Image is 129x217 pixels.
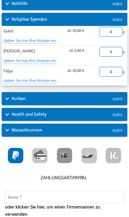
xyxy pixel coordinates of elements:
span: 0,00 € [113,1,122,6]
div: [PERSON_NAME] [2,48,54,54]
span: ab 10,00 € [67,68,84,74]
div: Zakat [2,28,54,34]
a: Geben Sie hier Ihre Notizen ein [3,74,56,84]
label: PayPal [73,174,87,182]
div: Kurban [2,92,90,105]
img: PayPal [8,148,23,163]
img: S_PT_klarna [106,148,121,163]
span: 0,00 € [113,128,122,133]
input: Name * [5,191,124,203]
span: ab 5,00 € [69,48,84,54]
h6: Zahlungsart: [5,174,122,184]
span: € [122,27,126,37]
span: 0,00 € [113,96,122,101]
a: Geben Sie hier Ihre Notizen ein [3,54,56,64]
a: Geben Sie hier Ihre Notizen ein [3,34,56,44]
img: CardCollection [32,148,48,163]
span: € [122,47,126,57]
span: € [122,67,126,77]
div: Fidye [2,68,54,74]
div: Religiöse Spenden [2,13,90,26]
span: 0,00 € [113,17,122,22]
img: Ideal [57,148,72,163]
span: 0,00 € [113,112,122,117]
div: Wasserbrunnen [2,124,90,137]
span: ab 10,00 € [67,28,84,34]
img: Bancontact [81,148,97,163]
div: Health and Safety [2,108,90,121]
